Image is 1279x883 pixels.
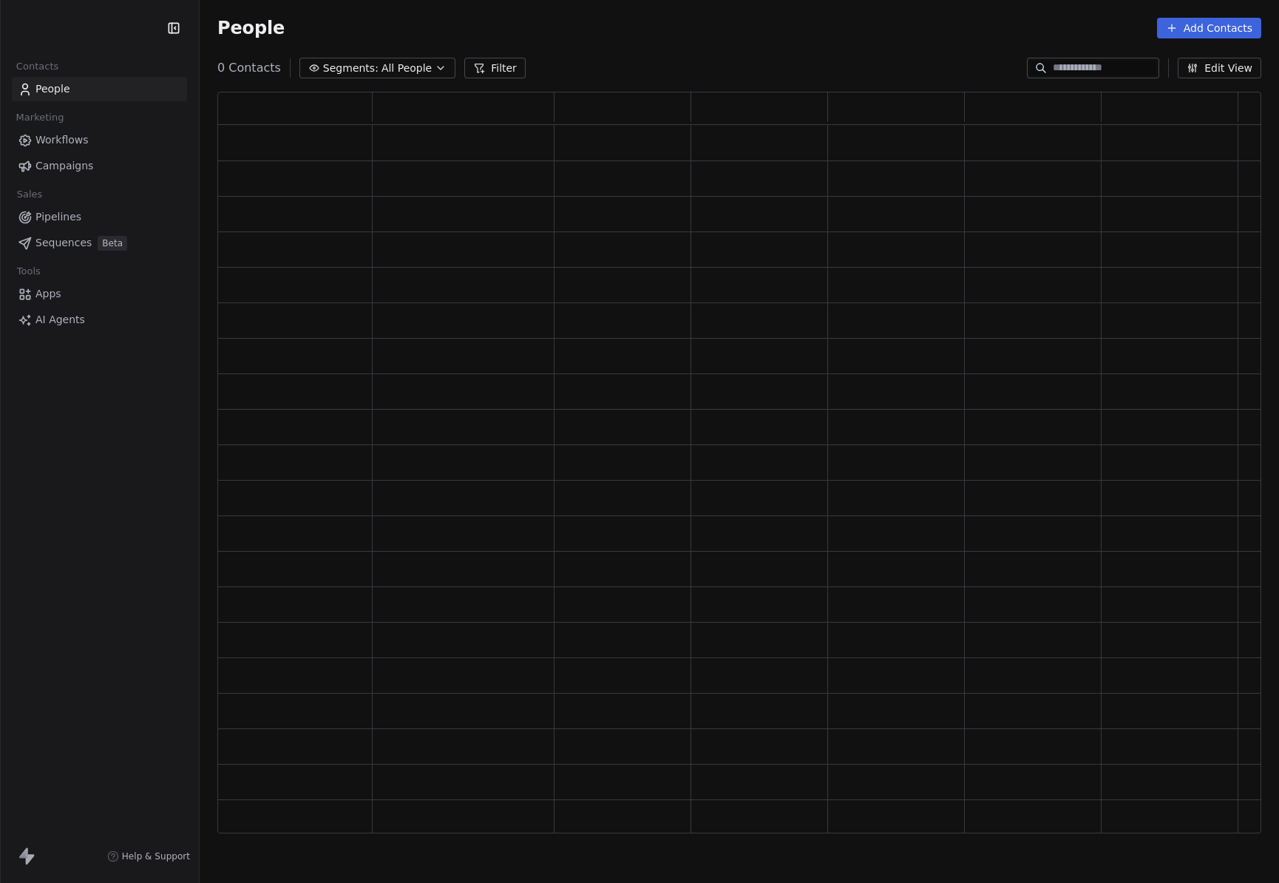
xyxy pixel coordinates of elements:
[12,77,187,101] a: People
[107,850,190,862] a: Help & Support
[12,154,187,178] a: Campaigns
[10,183,49,206] span: Sales
[35,81,70,97] span: People
[12,205,187,229] a: Pipelines
[122,850,190,862] span: Help & Support
[12,231,187,255] a: SequencesBeta
[12,128,187,152] a: Workflows
[217,59,281,77] span: 0 Contacts
[1157,18,1261,38] button: Add Contacts
[10,106,70,129] span: Marketing
[35,235,92,251] span: Sequences
[323,61,379,76] span: Segments:
[10,55,65,78] span: Contacts
[98,236,127,251] span: Beta
[10,260,47,283] span: Tools
[35,312,85,328] span: AI Agents
[35,286,61,302] span: Apps
[381,61,432,76] span: All People
[35,209,81,225] span: Pipelines
[1178,58,1261,78] button: Edit View
[464,58,526,78] button: Filter
[12,282,187,306] a: Apps
[217,17,285,39] span: People
[12,308,187,332] a: AI Agents
[35,132,89,148] span: Workflows
[35,158,93,174] span: Campaigns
